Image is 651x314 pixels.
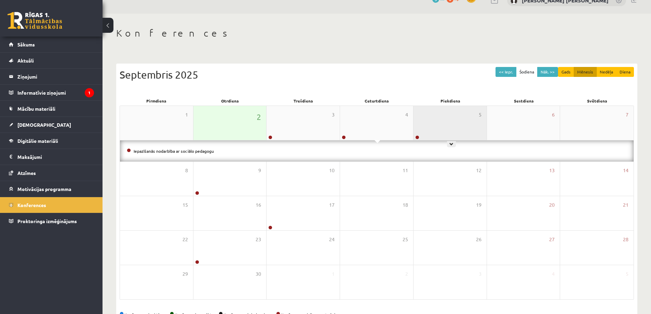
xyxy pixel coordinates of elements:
[560,96,634,106] div: Svētdiena
[403,236,408,243] span: 25
[332,111,335,119] span: 3
[623,201,628,209] span: 21
[479,111,482,119] span: 5
[116,27,637,39] h1: Konferences
[623,236,628,243] span: 28
[552,270,555,278] span: 4
[574,67,597,77] button: Mēnesis
[9,69,94,84] a: Ziņojumi
[403,167,408,174] span: 11
[476,167,482,174] span: 12
[9,85,94,100] a: Informatīvie ziņojumi1
[182,236,188,243] span: 22
[256,270,261,278] span: 30
[403,201,408,209] span: 18
[120,96,193,106] div: Pirmdiena
[479,270,482,278] span: 3
[496,67,516,77] button: << Iepr.
[17,41,35,47] span: Sākums
[549,167,555,174] span: 13
[8,12,62,29] a: Rīgas 1. Tālmācības vidusskola
[17,85,94,100] legend: Informatīvie ziņojumi
[626,111,628,119] span: 7
[558,67,574,77] button: Gads
[256,236,261,243] span: 23
[623,167,628,174] span: 14
[596,67,616,77] button: Nedēļa
[552,111,555,119] span: 6
[85,88,94,97] i: 1
[626,270,628,278] span: 5
[17,149,94,165] legend: Maksājumi
[17,138,58,144] span: Digitālie materiāli
[537,67,558,77] button: Nāk. >>
[329,201,335,209] span: 17
[267,96,340,106] div: Trešdiena
[17,106,55,112] span: Mācību materiāli
[17,186,71,192] span: Motivācijas programma
[17,202,46,208] span: Konferences
[9,197,94,213] a: Konferences
[120,67,634,82] div: Septembris 2025
[476,201,482,209] span: 19
[616,67,634,77] button: Diena
[405,111,408,119] span: 4
[476,236,482,243] span: 26
[516,67,538,77] button: Šodiena
[549,201,555,209] span: 20
[9,165,94,181] a: Atzīmes
[9,149,94,165] a: Maksājumi
[258,167,261,174] span: 9
[193,96,267,106] div: Otrdiena
[9,37,94,52] a: Sākums
[17,218,77,224] span: Proktoringa izmēģinājums
[185,167,188,174] span: 8
[332,270,335,278] span: 1
[256,201,261,209] span: 16
[9,117,94,133] a: [DEMOGRAPHIC_DATA]
[487,96,560,106] div: Sestdiena
[182,270,188,278] span: 29
[340,96,413,106] div: Ceturtdiena
[9,213,94,229] a: Proktoringa izmēģinājums
[17,69,94,84] legend: Ziņojumi
[17,170,36,176] span: Atzīmes
[17,122,71,128] span: [DEMOGRAPHIC_DATA]
[9,53,94,68] a: Aktuāli
[329,236,335,243] span: 24
[329,167,335,174] span: 10
[549,236,555,243] span: 27
[17,57,34,64] span: Aktuāli
[134,148,214,154] a: Iepazīšanās nodarbība ar sociālo pedagogu
[185,111,188,119] span: 1
[9,101,94,117] a: Mācību materiāli
[413,96,487,106] div: Piekdiena
[9,181,94,197] a: Motivācijas programma
[257,111,261,123] span: 2
[182,201,188,209] span: 15
[405,270,408,278] span: 2
[9,133,94,149] a: Digitālie materiāli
